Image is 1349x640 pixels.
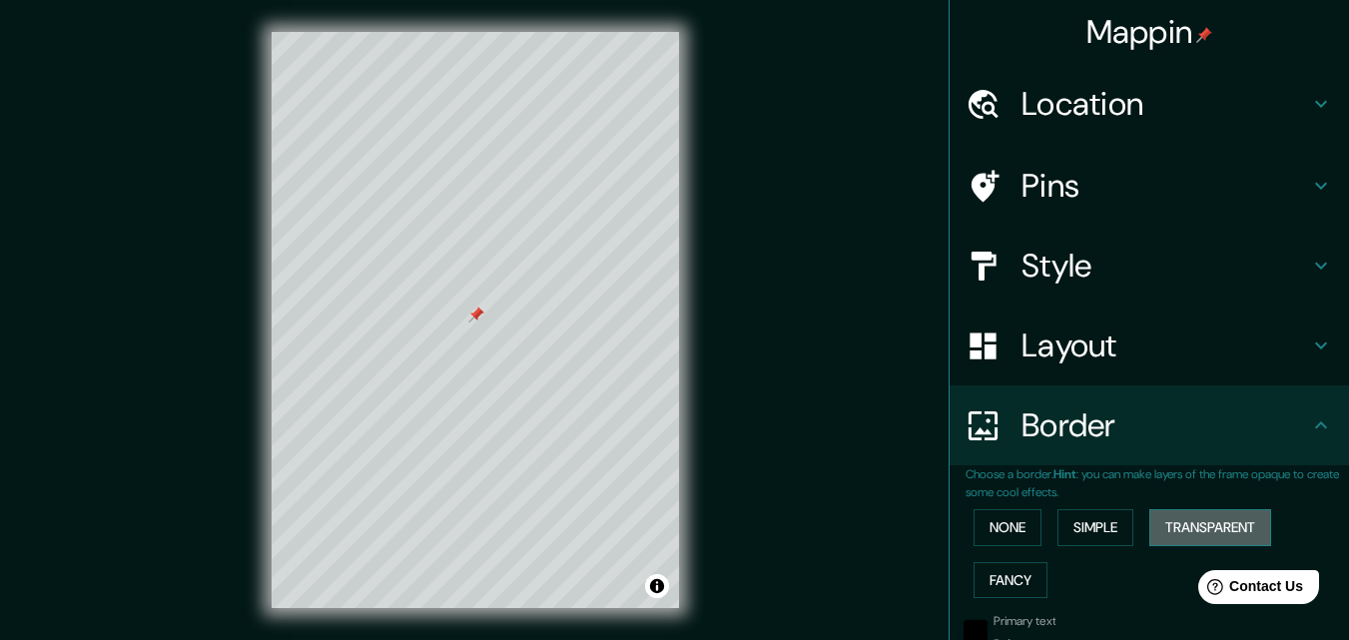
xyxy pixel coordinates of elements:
[1171,562,1327,618] iframe: Help widget launcher
[1086,12,1213,52] h4: Mappin
[1057,509,1133,546] button: Simple
[974,562,1047,599] button: Fancy
[1021,405,1309,445] h4: Border
[1021,325,1309,365] h4: Layout
[994,613,1055,630] label: Primary text
[1021,246,1309,286] h4: Style
[1021,166,1309,206] h4: Pins
[950,64,1349,144] div: Location
[950,226,1349,306] div: Style
[974,509,1041,546] button: None
[1196,27,1212,43] img: pin-icon.png
[966,465,1349,501] p: Choose a border. : you can make layers of the frame opaque to create some cool effects.
[1053,466,1076,482] b: Hint
[1021,84,1309,124] h4: Location
[950,146,1349,226] div: Pins
[1149,509,1271,546] button: Transparent
[950,385,1349,465] div: Border
[645,574,669,598] button: Toggle attribution
[950,306,1349,385] div: Layout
